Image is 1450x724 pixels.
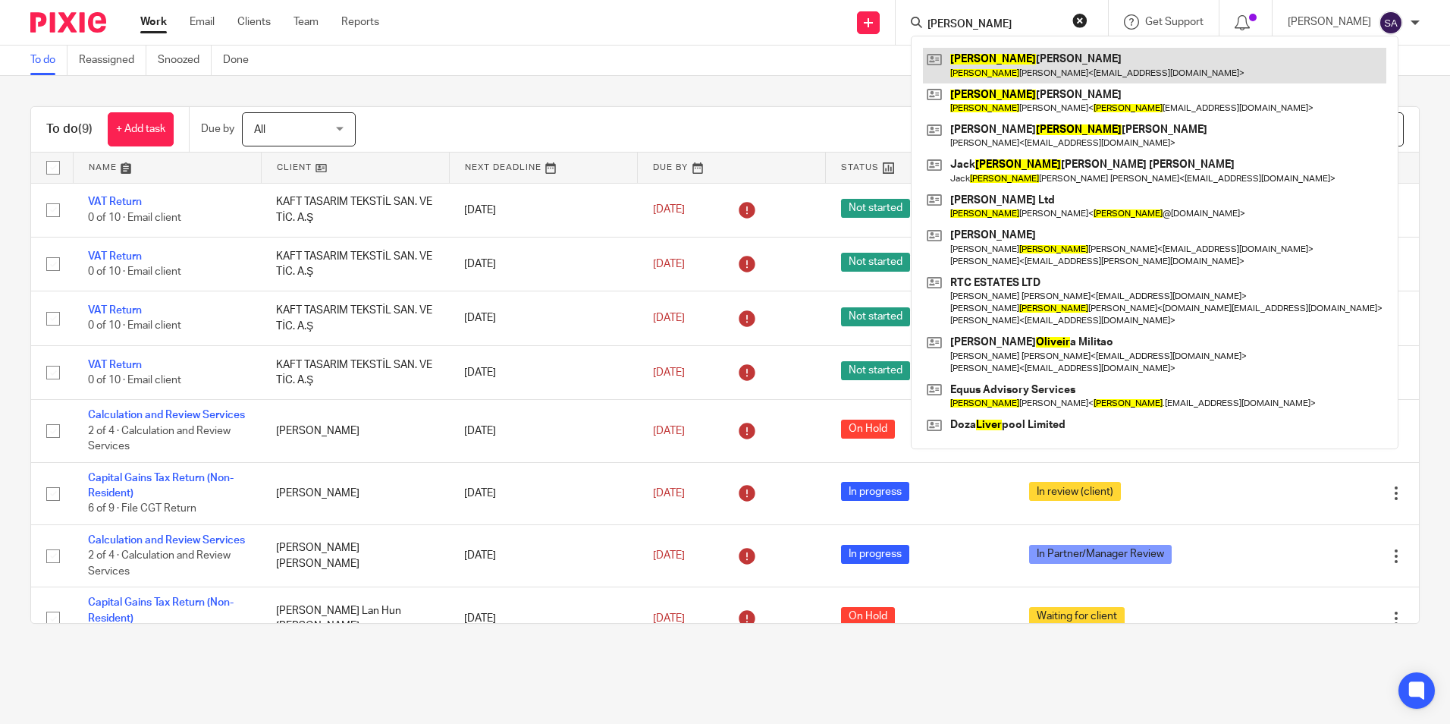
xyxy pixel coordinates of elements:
[1029,607,1125,626] span: Waiting for client
[88,321,181,332] span: 0 of 10 · Email client
[190,14,215,30] a: Email
[449,400,637,462] td: [DATE]
[223,46,260,75] a: Done
[653,488,685,499] span: [DATE]
[88,375,181,386] span: 0 of 10 · Email client
[1288,14,1371,30] p: [PERSON_NAME]
[254,124,265,135] span: All
[261,587,449,650] td: [PERSON_NAME] Lan Hun [PERSON_NAME]
[449,524,637,587] td: [DATE]
[449,291,637,345] td: [DATE]
[1145,17,1204,27] span: Get Support
[46,121,93,137] h1: To do
[841,361,910,380] span: Not started
[30,46,67,75] a: To do
[841,199,910,218] span: Not started
[653,367,685,378] span: [DATE]
[88,504,196,515] span: 6 of 9 · File CGT Return
[1029,545,1172,564] span: In Partner/Manager Review
[653,613,685,624] span: [DATE]
[1379,11,1403,35] img: svg%3E
[108,112,174,146] a: + Add task
[201,121,234,137] p: Due by
[841,482,909,501] span: In progress
[449,587,637,650] td: [DATE]
[88,426,231,452] span: 2 of 4 · Calculation and Review Services
[237,14,271,30] a: Clients
[88,360,142,370] a: VAT Return
[841,307,910,326] span: Not started
[653,259,685,269] span: [DATE]
[341,14,379,30] a: Reports
[1029,482,1121,501] span: In review (client)
[88,473,234,499] a: Capital Gains Tax Return (Non-Resident)
[88,305,142,316] a: VAT Return
[88,550,231,577] span: 2 of 4 · Calculation and Review Services
[841,545,909,564] span: In progress
[158,46,212,75] a: Snoozed
[293,14,319,30] a: Team
[653,550,685,561] span: [DATE]
[140,14,167,30] a: Work
[88,251,142,262] a: VAT Return
[449,183,637,237] td: [DATE]
[88,597,234,623] a: Capital Gains Tax Return (Non-Resident)
[78,123,93,135] span: (9)
[261,345,449,399] td: KAFT TASARIM TEKSTİL SAN. VE TİC. A.Ş
[926,18,1062,32] input: Search
[653,426,685,436] span: [DATE]
[88,266,181,277] span: 0 of 10 · Email client
[449,462,637,524] td: [DATE]
[261,291,449,345] td: KAFT TASARIM TEKSTİL SAN. VE TİC. A.Ş
[449,345,637,399] td: [DATE]
[841,607,895,626] span: On Hold
[30,12,106,33] img: Pixie
[88,197,142,207] a: VAT Return
[841,420,895,439] span: On Hold
[88,410,245,420] a: Calculation and Review Services
[653,205,685,216] span: [DATE]
[79,46,146,75] a: Reassigned
[841,253,910,272] span: Not started
[653,313,685,323] span: [DATE]
[261,400,449,462] td: [PERSON_NAME]
[261,462,449,524] td: [PERSON_NAME]
[261,183,449,237] td: KAFT TASARIM TEKSTİL SAN. VE TİC. A.Ş
[88,535,245,546] a: Calculation and Review Services
[88,212,181,223] span: 0 of 10 · Email client
[1072,13,1087,28] button: Clear
[261,524,449,587] td: [PERSON_NAME] [PERSON_NAME]
[449,237,637,291] td: [DATE]
[261,237,449,291] td: KAFT TASARIM TEKSTİL SAN. VE TİC. A.Ş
